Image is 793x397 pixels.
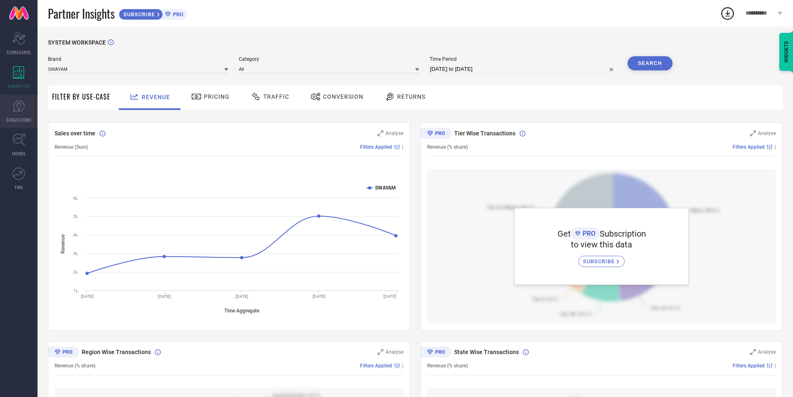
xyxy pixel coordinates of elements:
[775,144,776,150] span: |
[158,294,171,299] text: [DATE]
[323,93,363,100] span: Conversion
[73,270,78,274] text: 2L
[420,347,451,359] div: Premium
[571,240,632,250] span: to view this data
[427,363,468,369] span: Revenue (% share)
[420,128,451,140] div: Premium
[578,250,625,267] a: SUBSCRIBE
[55,130,95,137] span: Sales over time
[73,288,78,293] text: 1L
[313,294,325,299] text: [DATE]
[60,234,66,254] tspan: Revenue
[758,349,776,355] span: Analyse
[204,93,230,100] span: Pricing
[239,56,419,62] span: Category
[583,258,617,265] span: SUBSCRIBE
[263,93,289,100] span: Traffic
[360,144,392,150] span: Filters Applied
[385,130,403,136] span: Analyse
[12,150,26,157] span: TRENDS
[758,130,776,136] span: Analyse
[750,349,756,355] svg: Zoom
[171,11,183,17] span: PRO
[430,56,617,62] span: Time Period
[454,130,515,137] span: Tier Wise Transactions
[733,144,765,150] span: Filters Applied
[55,144,88,150] span: Revenue (Sum)
[402,144,403,150] span: |
[48,5,115,22] span: Partner Insights
[378,349,383,355] svg: Zoom
[82,349,151,355] span: Region Wise Transactions
[8,83,30,89] span: WORKSPACE
[119,7,188,20] a: SUBSCRIBEPRO
[235,294,248,299] text: [DATE]
[73,251,78,256] text: 3L
[73,214,78,219] text: 5L
[558,229,571,239] span: Get
[6,117,32,123] span: SUGGESTIONS
[402,363,403,369] span: |
[48,347,79,359] div: Premium
[360,363,392,369] span: Filters Applied
[48,39,106,46] span: SYSTEM WORKSPACE
[775,363,776,369] span: |
[580,230,595,237] span: PRO
[81,294,94,299] text: [DATE]
[73,196,78,200] text: 6L
[55,363,95,369] span: Revenue (% share)
[224,308,260,314] tspan: Time Aggregate
[383,294,396,299] text: [DATE]
[427,144,468,150] span: Revenue (% share)
[454,349,519,355] span: State Wise Transactions
[73,232,78,237] text: 4L
[48,56,228,62] span: Brand
[600,229,646,239] span: Subscription
[52,92,110,102] span: Filter By Use-Case
[397,93,425,100] span: Returns
[430,64,617,74] input: Select time period
[385,349,403,355] span: Analyse
[142,94,170,100] span: Revenue
[733,363,765,369] span: Filters Applied
[15,184,23,190] span: FWD
[119,11,157,17] span: SUBSCRIBE
[720,6,735,21] div: Open download list
[378,130,383,136] svg: Zoom
[750,130,756,136] svg: Zoom
[7,49,31,55] span: SCORECARDS
[375,185,396,191] text: SWAYAM
[628,56,673,70] button: Search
